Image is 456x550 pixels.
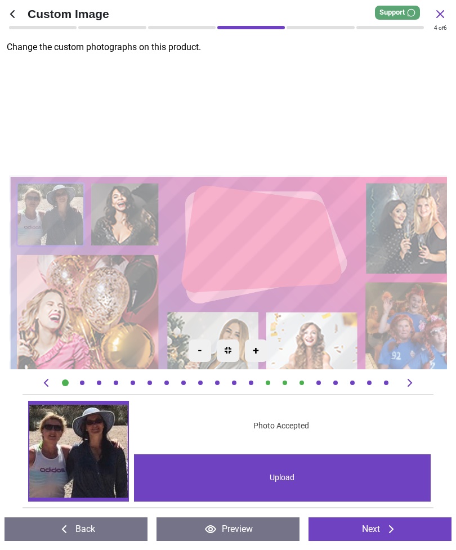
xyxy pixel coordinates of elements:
div: + [245,339,267,362]
button: Next [309,517,451,541]
button: Back [5,517,147,541]
button: Preview [157,517,299,541]
p: Change the custom photographs on this product. [7,41,456,53]
span: Custom Image [28,6,433,22]
div: Support [375,6,420,20]
div: Upload [134,454,431,502]
div: of 6 [434,24,447,32]
span: Photo Accepted [253,421,309,432]
span: 4 [434,25,437,31]
img: recenter [225,347,231,354]
div: - [189,339,211,362]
